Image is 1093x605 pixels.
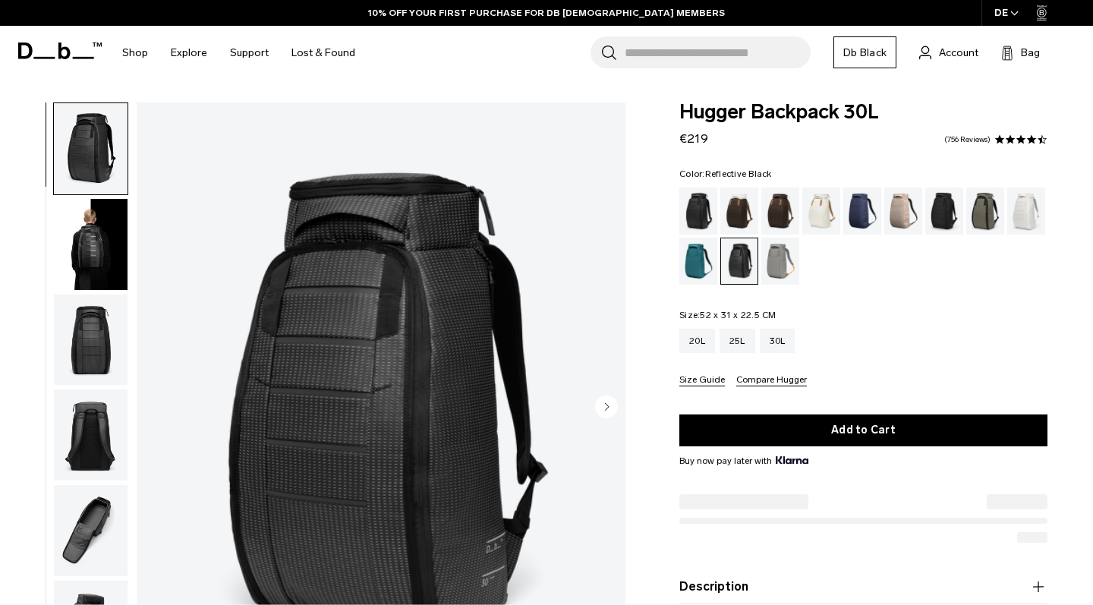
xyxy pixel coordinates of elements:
a: Lost & Found [291,26,355,80]
a: 756 reviews [944,136,991,143]
span: Reflective Black [705,169,772,179]
a: Shop [122,26,148,80]
a: 20L [679,329,715,353]
span: Bag [1021,45,1040,61]
a: 30L [760,329,795,353]
a: Oatmilk [802,187,840,235]
span: €219 [679,131,708,146]
span: Account [939,45,978,61]
a: Fogbow Beige [884,187,922,235]
img: {"height" => 20, "alt" => "Klarna"} [776,456,808,464]
img: Hugger Backpack 30L Reflective Black [54,199,128,290]
a: 10% OFF YOUR FIRST PURCHASE FOR DB [DEMOGRAPHIC_DATA] MEMBERS [368,6,725,20]
button: Hugger Backpack 30L Reflective Black [53,198,128,291]
img: Hugger Backpack 30L Reflective Black [54,389,128,481]
span: Hugger Backpack 30L [679,102,1047,122]
a: Midnight Teal [679,238,717,285]
button: Hugger Backpack 30L Reflective Black [53,389,128,481]
img: Hugger Backpack 30L Reflective Black [54,485,128,576]
nav: Main Navigation [111,26,367,80]
a: Account [919,43,978,61]
button: Hugger Backpack 30L Reflective Black [53,294,128,386]
a: Explore [171,26,207,80]
button: Add to Cart [679,414,1047,446]
img: Hugger Backpack 30L Reflective Black [54,103,128,194]
button: Bag [1001,43,1040,61]
a: Support [230,26,269,80]
a: Clean Slate [1007,187,1045,235]
button: Next slide [595,395,618,421]
span: Buy now pay later with [679,454,808,468]
img: Hugger Backpack 30L Reflective Black [54,295,128,386]
a: Blue Hour [843,187,881,235]
a: Db Black [833,36,896,68]
button: Hugger Backpack 30L Reflective Black [53,102,128,195]
button: Hugger Backpack 30L Reflective Black [53,484,128,577]
a: Espresso [761,187,799,235]
a: 25L [720,329,755,353]
span: 52 x 31 x 22.5 CM [700,310,776,320]
legend: Size: [679,310,776,320]
a: Black Out [679,187,717,235]
a: Forest Green [966,187,1004,235]
a: Cappuccino [720,187,758,235]
button: Description [679,578,1047,596]
a: Reflective Black [720,238,758,285]
legend: Color: [679,169,772,178]
a: Charcoal Grey [925,187,963,235]
button: Compare Hugger [736,375,807,386]
button: Size Guide [679,375,725,386]
a: Sand Grey [761,238,799,285]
